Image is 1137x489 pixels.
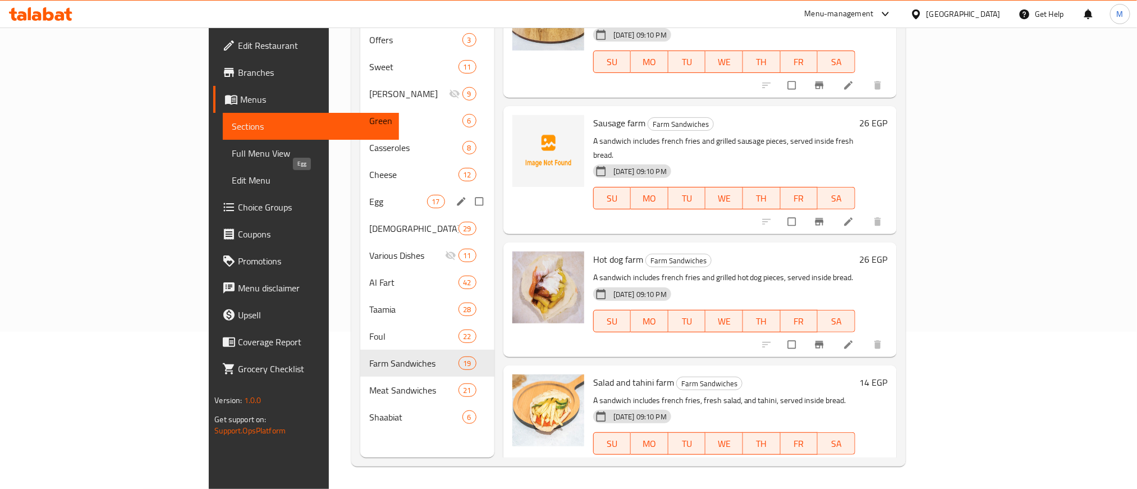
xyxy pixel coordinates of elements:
h6: 26 EGP [860,115,888,131]
button: WE [705,187,743,209]
span: Grocery Checklist [238,362,389,376]
span: [DATE] 09:10 PM [609,166,671,177]
div: items [462,87,476,100]
span: Edit Menu [232,173,389,187]
button: TU [668,51,706,73]
span: WE [710,54,739,70]
span: Casseroles [369,141,462,154]
img: Salad and tahini farm [512,374,584,446]
span: Select to update [781,75,805,96]
a: Coverage Report [213,328,398,355]
div: Offers3 [360,26,494,53]
button: SU [593,310,631,332]
span: Select to update [781,211,805,232]
span: TH [748,54,776,70]
span: WE [710,190,739,207]
h6: 26 EGP [860,252,888,267]
button: FR [781,310,818,332]
button: WE [705,432,743,455]
span: Get support on: [214,412,266,427]
a: Full Menu View [223,140,398,167]
button: delete [865,73,892,98]
div: Green [369,114,462,127]
button: TH [743,432,781,455]
span: 3 [463,35,476,45]
span: SA [822,436,851,452]
span: SA [822,190,851,207]
div: Syrian [369,222,459,235]
div: Menu-management [805,7,874,21]
button: SA [818,310,855,332]
p: A sandwich includes french fries and grilled hot dog pieces, served inside bread. [593,271,855,285]
p: A sandwich includes french fries, fresh salad, and tahini, served inside bread. [593,394,855,408]
button: SA [818,187,855,209]
div: items [459,60,476,74]
div: Green6 [360,107,494,134]
span: Select to update [781,334,805,355]
a: Upsell [213,301,398,328]
a: Branches [213,59,398,86]
span: Taamia [369,303,459,316]
span: Coverage Report [238,335,389,349]
div: Taamia Patties [369,87,449,100]
span: Farm Sandwiches [646,254,711,267]
div: Various Dishes11 [360,242,494,269]
span: Sweet [369,60,459,74]
span: 6 [463,116,476,126]
div: items [459,249,476,262]
span: Upsell [238,308,389,322]
span: Shaabiat [369,410,462,424]
span: SA [822,313,851,330]
span: 9 [463,89,476,99]
span: MO [635,313,664,330]
span: 29 [459,223,476,234]
span: Cheese [369,168,459,181]
span: Salad and tahini farm [593,374,674,391]
button: SU [593,51,631,73]
button: edit [454,194,471,209]
span: TU [673,436,702,452]
a: Edit Menu [223,167,398,194]
span: [PERSON_NAME] [369,87,449,100]
span: 17 [428,196,444,207]
button: TU [668,432,706,455]
span: FR [785,54,814,70]
span: SU [598,190,626,207]
a: Edit menu item [843,216,856,227]
span: Menus [240,93,389,106]
a: Edit menu item [843,339,856,350]
span: Sausage farm [593,115,645,131]
button: TH [743,310,781,332]
h6: 14 EGP [860,374,888,390]
button: FR [781,51,818,73]
div: Egg17edit [360,188,494,215]
button: TH [743,51,781,73]
button: SA [818,51,855,73]
span: SU [598,313,626,330]
span: TH [748,436,776,452]
button: MO [631,51,668,73]
div: Offers [369,33,462,47]
span: Promotions [238,254,389,268]
span: MO [635,54,664,70]
a: Grocery Checklist [213,355,398,382]
button: Branch-specific-item [807,73,834,98]
button: SU [593,432,631,455]
div: items [462,33,476,47]
span: Sections [232,120,389,133]
span: Choice Groups [238,200,389,214]
span: 8 [463,143,476,153]
span: Branches [238,66,389,79]
span: 22 [459,331,476,342]
button: WE [705,51,743,73]
span: Hot dog farm [593,251,643,268]
span: Farm Sandwiches [677,377,742,390]
button: SU [593,187,631,209]
span: WE [710,436,739,452]
svg: Inactive section [445,250,456,261]
span: Various Dishes [369,249,445,262]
